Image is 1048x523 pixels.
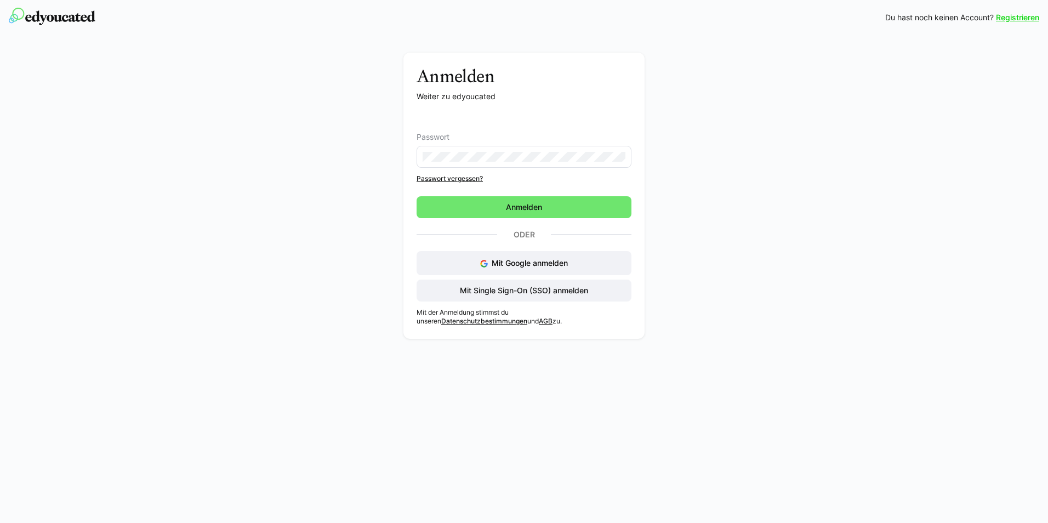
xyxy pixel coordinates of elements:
[497,227,551,242] p: Oder
[417,91,631,102] p: Weiter zu edyoucated
[504,202,544,213] span: Anmelden
[539,317,553,325] a: AGB
[417,133,449,141] span: Passwort
[458,285,590,296] span: Mit Single Sign-On (SSO) anmelden
[417,280,631,302] button: Mit Single Sign-On (SSO) anmelden
[9,8,95,25] img: edyoucated
[417,308,631,326] p: Mit der Anmeldung stimmst du unseren und zu.
[417,251,631,275] button: Mit Google anmelden
[885,12,994,23] span: Du hast noch keinen Account?
[441,317,527,325] a: Datenschutzbestimmungen
[492,258,568,268] span: Mit Google anmelden
[417,196,631,218] button: Anmelden
[417,174,631,183] a: Passwort vergessen?
[996,12,1039,23] a: Registrieren
[417,66,631,87] h3: Anmelden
